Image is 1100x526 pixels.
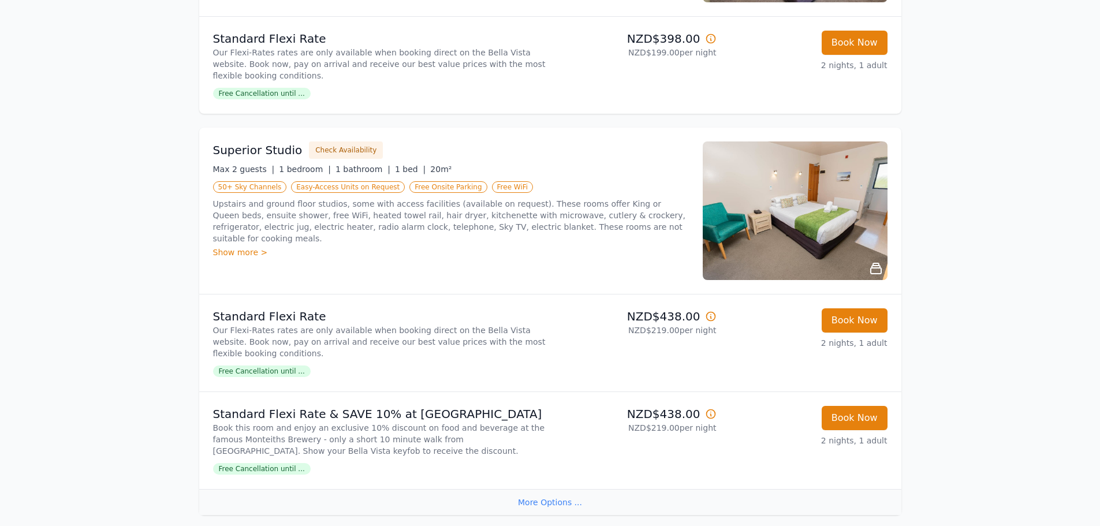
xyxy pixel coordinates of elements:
[309,141,383,159] button: Check Availability
[555,31,717,47] p: NZD$398.00
[822,31,888,55] button: Book Now
[279,165,331,174] span: 1 bedroom |
[409,181,487,193] span: Free Onsite Parking
[213,88,311,99] span: Free Cancellation until ...
[213,247,689,258] div: Show more >
[213,324,546,359] p: Our Flexi-Rates rates are only available when booking direct on the Bella Vista website. Book now...
[213,365,311,377] span: Free Cancellation until ...
[199,489,901,515] div: More Options ...
[726,59,888,71] p: 2 nights, 1 adult
[213,165,275,174] span: Max 2 guests |
[492,181,534,193] span: Free WiFi
[726,435,888,446] p: 2 nights, 1 adult
[395,165,426,174] span: 1 bed |
[213,181,287,193] span: 50+ Sky Channels
[430,165,452,174] span: 20m²
[335,165,390,174] span: 1 bathroom |
[822,308,888,333] button: Book Now
[555,308,717,324] p: NZD$438.00
[555,324,717,336] p: NZD$219.00 per night
[213,422,546,457] p: Book this room and enjoy an exclusive 10% discount on food and beverage at the famous Monteiths B...
[213,198,689,244] p: Upstairs and ground floor studios, some with access facilities (available on request). These room...
[213,463,311,475] span: Free Cancellation until ...
[213,308,546,324] p: Standard Flexi Rate
[213,142,303,158] h3: Superior Studio
[213,406,546,422] p: Standard Flexi Rate & SAVE 10% at [GEOGRAPHIC_DATA]
[822,406,888,430] button: Book Now
[555,422,717,434] p: NZD$219.00 per night
[213,47,546,81] p: Our Flexi-Rates rates are only available when booking direct on the Bella Vista website. Book now...
[555,47,717,58] p: NZD$199.00 per night
[726,337,888,349] p: 2 nights, 1 adult
[555,406,717,422] p: NZD$438.00
[213,31,546,47] p: Standard Flexi Rate
[291,181,405,193] span: Easy-Access Units on Request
